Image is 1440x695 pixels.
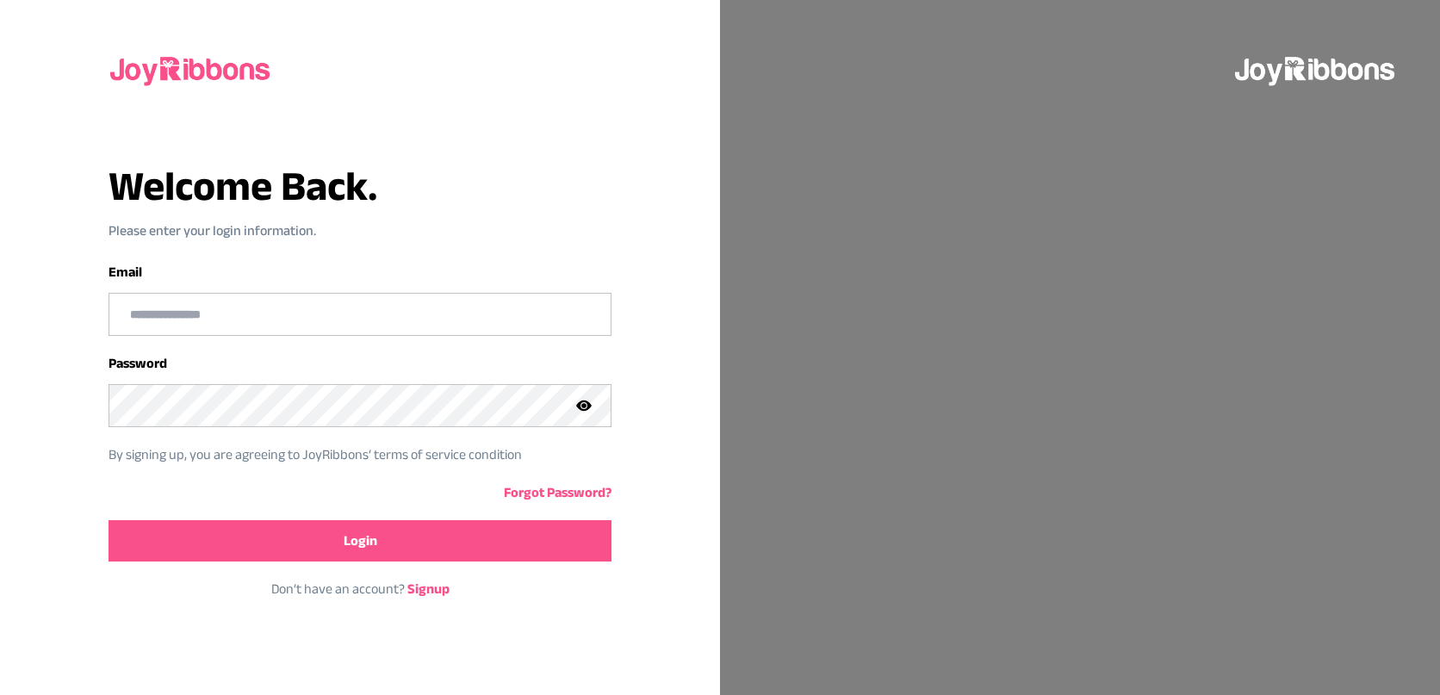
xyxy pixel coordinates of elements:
[344,531,377,551] span: Login
[109,356,167,370] label: Password
[109,444,585,465] p: By signing up, you are agreeing to JoyRibbons‘ terms of service condition
[1233,41,1399,96] img: joyribbons
[407,581,450,596] a: Signup
[504,485,611,500] a: Forgot Password?
[109,165,611,207] h3: Welcome Back.
[109,520,611,562] button: Login
[109,220,611,241] p: Please enter your login information.
[109,264,142,279] label: Email
[109,41,274,96] img: joyribbons
[109,579,611,599] p: Don‘t have an account?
